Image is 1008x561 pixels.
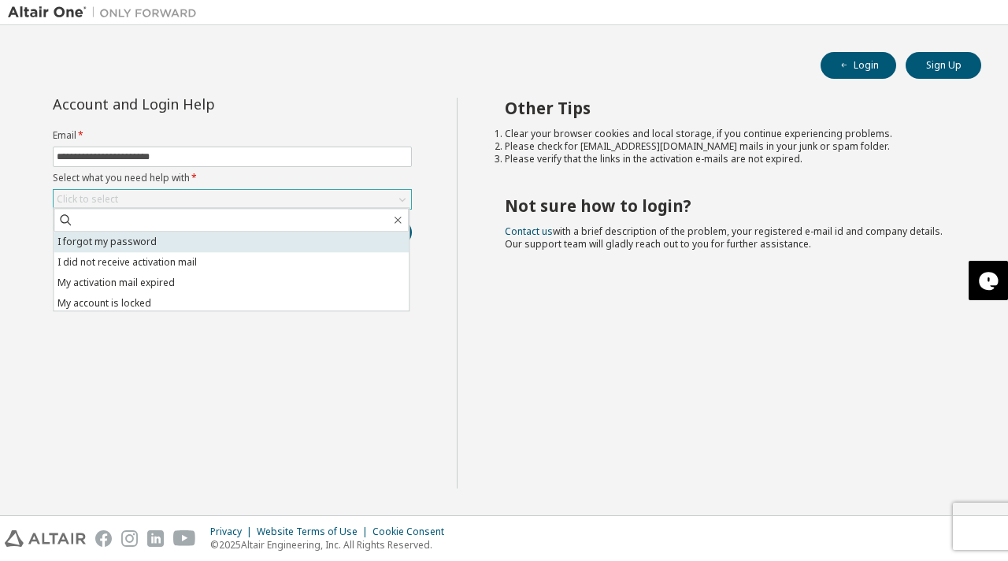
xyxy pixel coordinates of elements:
[505,98,954,118] h2: Other Tips
[53,172,412,184] label: Select what you need help with
[210,526,257,538] div: Privacy
[505,153,954,165] li: Please verify that the links in the activation e-mails are not expired.
[257,526,372,538] div: Website Terms of Use
[57,193,118,206] div: Click to select
[54,190,411,209] div: Click to select
[505,195,954,216] h2: Not sure how to login?
[210,538,454,552] p: © 2025 Altair Engineering, Inc. All Rights Reserved.
[505,225,553,238] a: Contact us
[95,530,112,547] img: facebook.svg
[505,128,954,140] li: Clear your browser cookies and local storage, if you continue experiencing problems.
[5,530,86,547] img: altair_logo.svg
[173,530,196,547] img: youtube.svg
[8,5,205,20] img: Altair One
[505,225,943,251] span: with a brief description of the problem, your registered e-mail id and company details. Our suppo...
[53,129,412,142] label: Email
[147,530,164,547] img: linkedin.svg
[906,52,981,79] button: Sign Up
[53,98,340,110] div: Account and Login Help
[372,526,454,538] div: Cookie Consent
[821,52,896,79] button: Login
[505,140,954,153] li: Please check for [EMAIL_ADDRESS][DOMAIN_NAME] mails in your junk or spam folder.
[121,530,138,547] img: instagram.svg
[54,232,409,252] li: I forgot my password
